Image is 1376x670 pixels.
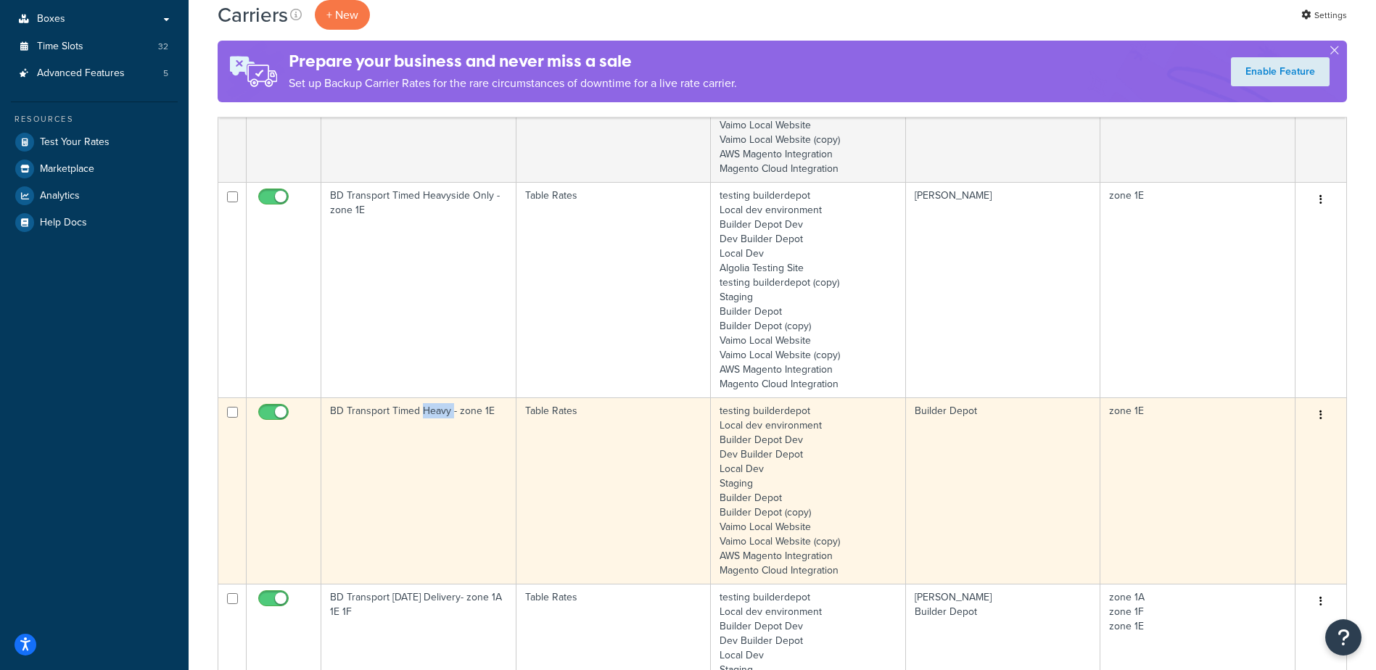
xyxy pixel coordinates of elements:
div: Resources [11,113,178,125]
td: Table Rates [516,397,712,584]
td: Table Rates [516,182,712,397]
a: Analytics [11,183,178,209]
img: ad-rules-rateshop-fe6ec290ccb7230408bd80ed9643f0289d75e0ffd9eb532fc0e269fcd187b520.png [218,41,289,102]
td: zone 1E [1100,397,1295,584]
td: [PERSON_NAME] [906,182,1101,397]
span: Help Docs [40,217,87,229]
a: Time Slots 32 [11,33,178,60]
a: Settings [1301,5,1347,25]
a: Marketplace [11,156,178,182]
span: Boxes [37,13,65,25]
span: Marketplace [40,163,94,175]
td: zone 1E [1100,182,1295,397]
span: Analytics [40,190,80,202]
h4: Prepare your business and never miss a sale [289,49,737,73]
a: Advanced Features 5 [11,60,178,87]
span: Advanced Features [37,67,125,80]
p: Set up Backup Carrier Rates for the rare circumstances of downtime for a live rate carrier. [289,73,737,94]
li: Advanced Features [11,60,178,87]
td: testing builderdepot Local dev environment Builder Depot Dev Dev Builder Depot Local Dev Algolia ... [711,182,906,397]
button: Open Resource Center [1325,619,1361,655]
span: 5 [163,67,168,80]
a: Test Your Rates [11,129,178,155]
a: Boxes [11,6,178,33]
li: Time Slots [11,33,178,60]
span: Time Slots [37,41,83,53]
td: testing builderdepot Local dev environment Builder Depot Dev Dev Builder Depot Local Dev Staging ... [711,397,906,584]
td: BD Transport Timed Heavy - zone 1E [321,397,516,584]
a: Help Docs [11,210,178,236]
td: Builder Depot [906,397,1101,584]
span: 32 [158,41,168,53]
td: BD Transport Timed Heavyside Only - zone 1E [321,182,516,397]
h1: Carriers [218,1,288,29]
a: Enable Feature [1231,57,1330,86]
span: Test Your Rates [40,136,110,149]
